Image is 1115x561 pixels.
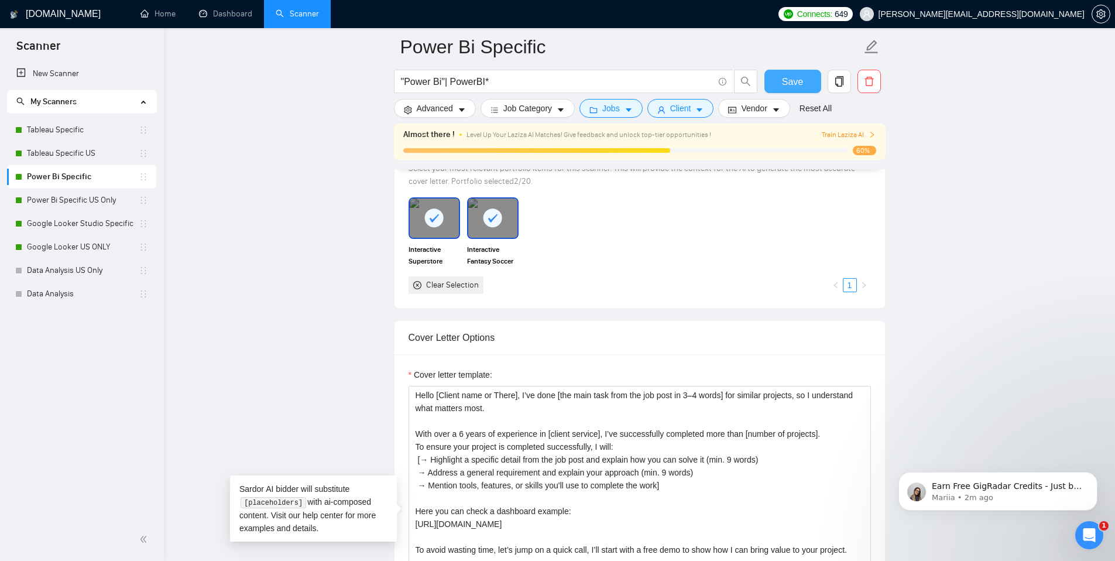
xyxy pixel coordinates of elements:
[719,78,726,85] span: info-circle
[857,70,881,93] button: delete
[409,244,460,267] span: Interactive Superstore Dashboard with Advanced Tableau Features
[230,476,397,542] div: Sardor AI bidder will substitute with ai-composed content. Visit our for more examples and details.
[822,129,876,141] button: Train Laziza AI
[1092,5,1110,23] button: setting
[764,70,821,93] button: Save
[7,62,156,85] li: New Scanner
[140,9,176,19] a: homeHome
[404,105,412,114] span: setting
[394,99,476,118] button: settingAdvancedcaret-down
[403,128,455,141] span: Almost there !
[7,118,156,142] li: Tableau Specific
[843,279,856,292] a: 1
[557,105,565,114] span: caret-down
[7,282,156,306] li: Data Analysis
[7,189,156,212] li: Power Bi Specific US Only
[199,9,252,19] a: dashboardDashboard
[657,105,665,114] span: user
[139,242,148,252] span: holder
[7,142,156,165] li: Tableau Specific US
[139,196,148,205] span: holder
[27,259,139,282] a: Data Analysis US Only
[670,102,691,115] span: Client
[857,278,871,292] li: Next Page
[589,105,598,114] span: folder
[881,447,1115,529] iframe: Intercom notifications message
[30,97,77,107] span: My Scanners
[303,511,343,520] a: help center
[241,497,306,509] code: [placeholders]
[829,278,843,292] button: left
[16,97,25,105] span: search
[7,235,156,259] li: Google Looker US ONLY
[869,131,876,138] span: right
[458,105,466,114] span: caret-down
[625,105,633,114] span: caret-down
[858,76,880,87] span: delete
[835,8,848,20] span: 649
[409,321,871,354] div: Cover Letter Options
[27,212,139,235] a: Google Looker Studio Specific
[1075,521,1103,549] iframe: Intercom live chat
[426,279,479,292] div: Clear Selection
[828,70,851,93] button: copy
[10,5,18,24] img: logo
[417,102,453,115] span: Advanced
[400,32,862,61] input: Scanner name...
[853,146,876,155] span: 60%
[772,105,780,114] span: caret-down
[139,266,148,275] span: holder
[647,99,714,118] button: userClientcaret-down
[467,244,519,267] span: Interactive Fantasy Soccer Analytics with Tableau
[734,70,757,93] button: search
[782,74,803,89] span: Save
[27,165,139,189] a: Power Bi Specific
[718,99,790,118] button: idcardVendorcaret-down
[728,105,736,114] span: idcard
[7,259,156,282] li: Data Analysis US Only
[741,102,767,115] span: Vendor
[829,278,843,292] li: Previous Page
[276,9,319,19] a: searchScanner
[139,533,151,545] span: double-left
[784,9,793,19] img: upwork-logo.png
[602,102,620,115] span: Jobs
[490,105,499,114] span: bars
[481,99,575,118] button: barsJob Categorycaret-down
[1092,9,1110,19] span: setting
[409,368,492,381] label: Cover letter template:
[864,39,879,54] span: edit
[16,62,147,85] a: New Scanner
[139,172,148,182] span: holder
[139,149,148,158] span: holder
[503,102,552,115] span: Job Category
[843,278,857,292] li: 1
[27,118,139,142] a: Tableau Specific
[828,76,850,87] span: copy
[401,74,713,89] input: Search Freelance Jobs...
[7,165,156,189] li: Power Bi Specific
[7,212,156,235] li: Google Looker Studio Specific
[7,37,70,62] span: Scanner
[797,8,832,20] span: Connects:
[139,289,148,299] span: holder
[832,282,839,289] span: left
[579,99,643,118] button: folderJobscaret-down
[800,102,832,115] a: Reset All
[27,189,139,212] a: Power Bi Specific US Only
[735,76,757,87] span: search
[413,281,421,289] span: close-circle
[16,97,77,107] span: My Scanners
[1099,521,1109,531] span: 1
[1092,9,1110,19] a: setting
[857,278,871,292] button: right
[863,10,871,18] span: user
[27,282,139,306] a: Data Analysis
[27,235,139,259] a: Google Looker US ONLY
[860,282,867,289] span: right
